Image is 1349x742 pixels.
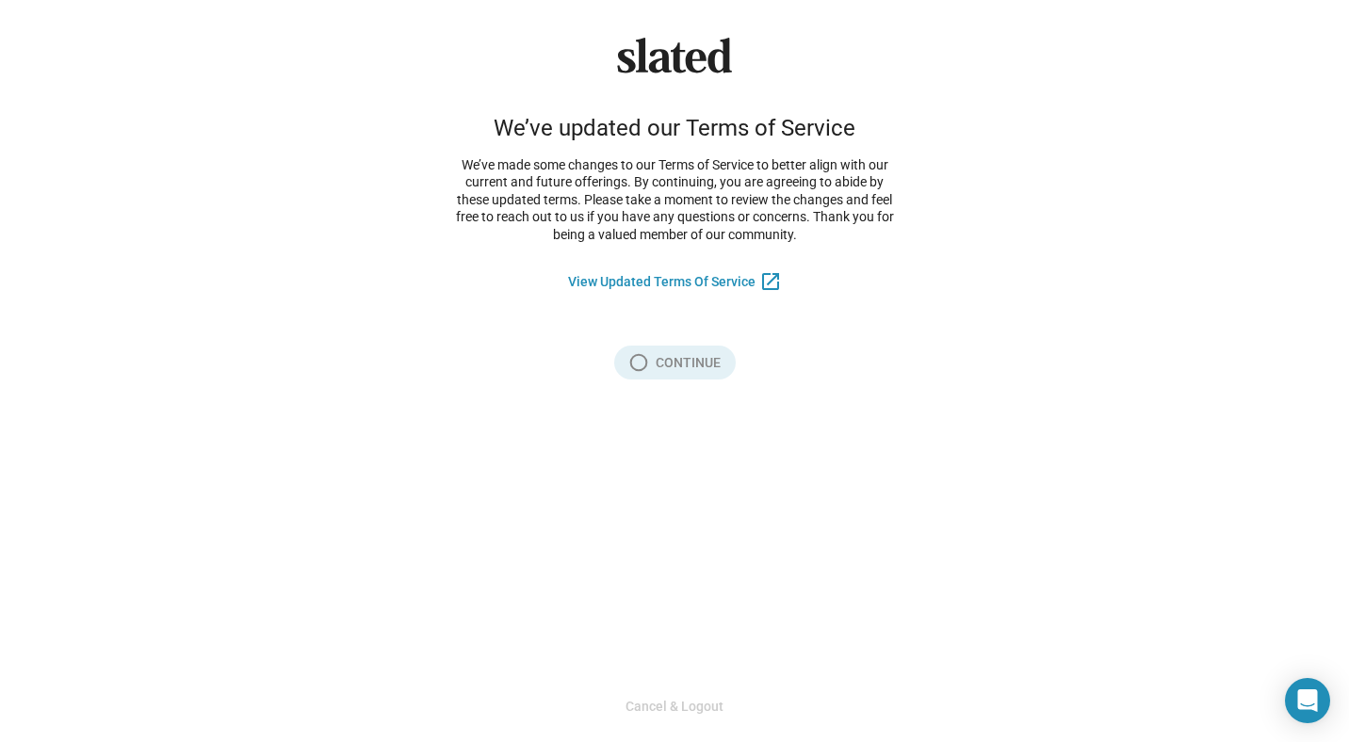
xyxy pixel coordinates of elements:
[759,270,782,293] mat-icon: open_in_new
[494,115,855,141] div: We’ve updated our Terms of Service
[629,346,721,379] span: Continue
[568,274,756,289] a: View Updated Terms Of Service
[1285,678,1330,723] div: Open Intercom Messenger
[448,156,901,244] p: We’ve made some changes to our Terms of Service to better align with our current and future offer...
[614,346,736,379] button: Continue
[626,699,723,714] a: Cancel & Logout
